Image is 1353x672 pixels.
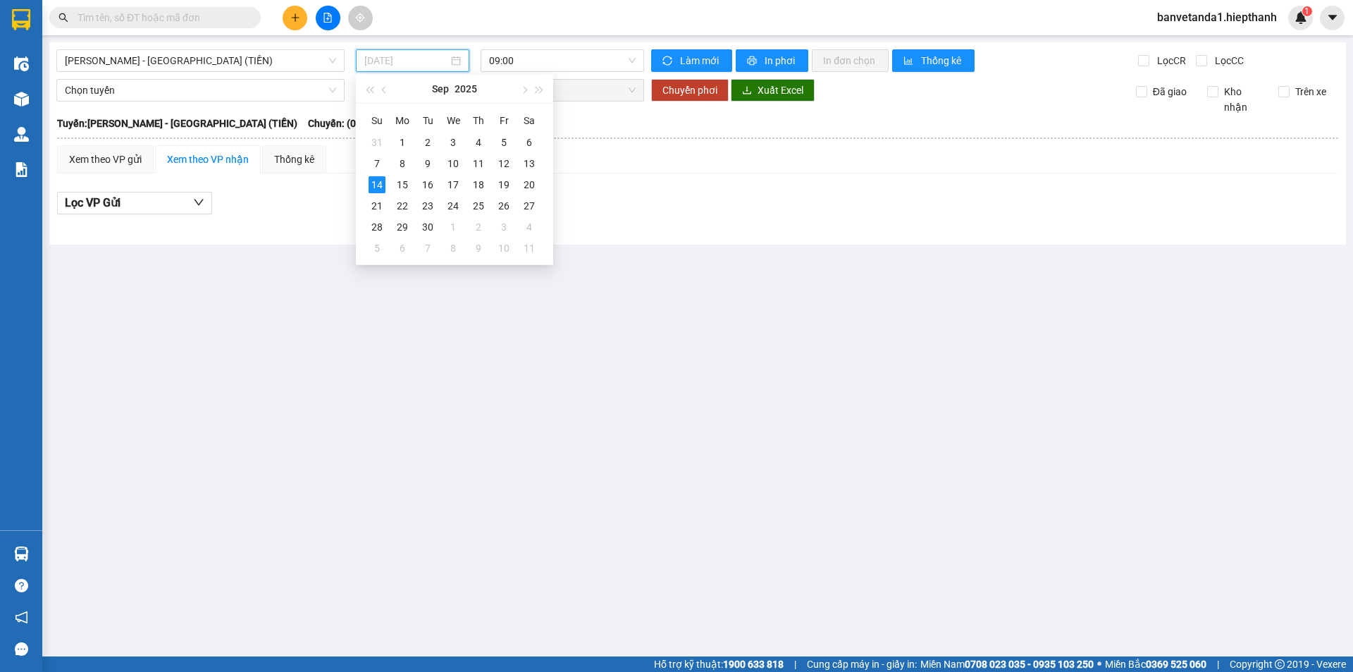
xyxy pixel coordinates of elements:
[14,546,29,561] img: warehouse-icon
[445,197,462,214] div: 24
[369,197,385,214] div: 21
[15,611,28,624] span: notification
[680,53,721,68] span: Làm mới
[470,197,487,214] div: 25
[521,240,538,257] div: 11
[369,176,385,193] div: 14
[14,162,29,177] img: solution-icon
[364,174,390,195] td: 2025-09-14
[470,240,487,257] div: 9
[495,240,512,257] div: 10
[419,219,436,236] div: 30
[903,56,915,67] span: bar-chart
[364,195,390,216] td: 2025-09-21
[57,118,297,129] b: Tuyến: [PERSON_NAME] - [GEOGRAPHIC_DATA] (TIỀN)
[651,49,732,72] button: syncLàm mới
[466,153,491,174] td: 2025-09-11
[415,174,440,195] td: 2025-09-16
[440,216,466,238] td: 2025-10-01
[369,240,385,257] div: 5
[415,153,440,174] td: 2025-09-09
[440,153,466,174] td: 2025-09-10
[323,13,333,23] span: file-add
[491,132,517,153] td: 2025-09-05
[445,176,462,193] div: 17
[1217,656,1219,672] span: |
[348,6,373,30] button: aim
[78,10,244,25] input: Tìm tên, số ĐT hoặc mã đơn
[419,176,436,193] div: 16
[517,132,542,153] td: 2025-09-06
[1097,661,1101,667] span: ⚪️
[57,192,212,214] button: Lọc VP Gửi
[466,109,491,132] th: Th
[415,216,440,238] td: 2025-09-30
[308,116,411,131] span: Chuyến: (09:00 [DATE])
[495,176,512,193] div: 19
[394,240,411,257] div: 6
[1151,53,1188,68] span: Lọc CR
[394,176,411,193] div: 15
[415,195,440,216] td: 2025-09-23
[167,152,249,167] div: Xem theo VP nhận
[1218,84,1268,115] span: Kho nhận
[495,155,512,172] div: 12
[662,56,674,67] span: sync
[445,240,462,257] div: 8
[440,195,466,216] td: 2025-09-24
[364,216,390,238] td: 2025-09-28
[364,238,390,259] td: 2025-10-05
[1105,656,1206,672] span: Miền Bắc
[731,79,815,102] button: downloadXuất Excel
[390,132,415,153] td: 2025-09-01
[14,92,29,106] img: warehouse-icon
[517,216,542,238] td: 2025-10-04
[1290,84,1332,99] span: Trên xe
[193,197,204,208] span: down
[440,174,466,195] td: 2025-09-17
[466,238,491,259] td: 2025-10-09
[517,174,542,195] td: 2025-09-20
[1147,84,1192,99] span: Đã giao
[390,238,415,259] td: 2025-10-06
[355,13,365,23] span: aim
[445,155,462,172] div: 10
[15,642,28,656] span: message
[440,132,466,153] td: 2025-09-03
[390,174,415,195] td: 2025-09-15
[723,659,784,670] strong: 1900 633 818
[274,152,314,167] div: Thống kê
[517,109,542,132] th: Sa
[466,132,491,153] td: 2025-09-04
[14,56,29,71] img: warehouse-icon
[369,134,385,151] div: 31
[1304,6,1309,16] span: 1
[364,53,448,68] input: 14/09/2025
[1302,6,1312,16] sup: 1
[495,219,512,236] div: 3
[521,176,538,193] div: 20
[415,132,440,153] td: 2025-09-02
[1326,11,1339,24] span: caret-down
[419,134,436,151] div: 2
[440,238,466,259] td: 2025-10-08
[390,109,415,132] th: Mo
[432,75,449,103] button: Sep
[419,197,436,214] div: 23
[15,579,28,592] span: question-circle
[364,153,390,174] td: 2025-09-07
[369,155,385,172] div: 7
[1146,659,1206,670] strong: 0369 525 060
[12,9,30,30] img: logo-vxr
[415,238,440,259] td: 2025-10-07
[491,174,517,195] td: 2025-09-19
[495,197,512,214] div: 26
[369,219,385,236] div: 28
[654,656,784,672] span: Hỗ trợ kỹ thuật:
[651,79,729,102] button: Chuyển phơi
[892,49,975,72] button: bar-chartThống kê
[419,155,436,172] div: 9
[491,216,517,238] td: 2025-10-03
[517,238,542,259] td: 2025-10-11
[394,155,411,172] div: 8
